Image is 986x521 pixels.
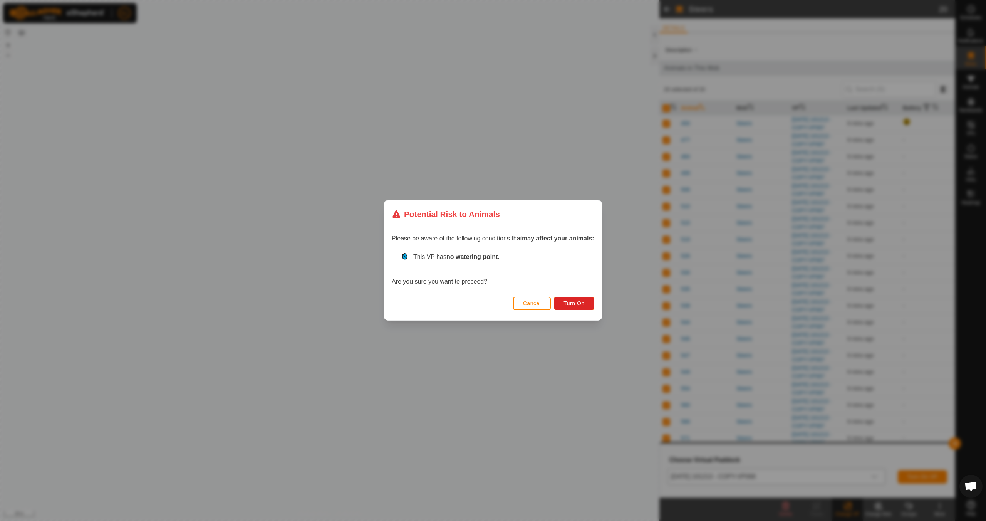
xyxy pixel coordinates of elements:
[392,253,594,287] div: Are you sure you want to proceed?
[522,235,594,242] strong: may affect your animals:
[446,254,500,260] strong: no watering point.
[392,235,594,242] span: Please be aware of the following conditions that
[392,208,500,220] div: Potential Risk to Animals
[564,301,585,307] span: Turn On
[959,475,983,498] div: Open chat
[554,297,594,310] button: Turn On
[523,301,541,307] span: Cancel
[513,297,551,310] button: Cancel
[413,254,500,260] span: This VP has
